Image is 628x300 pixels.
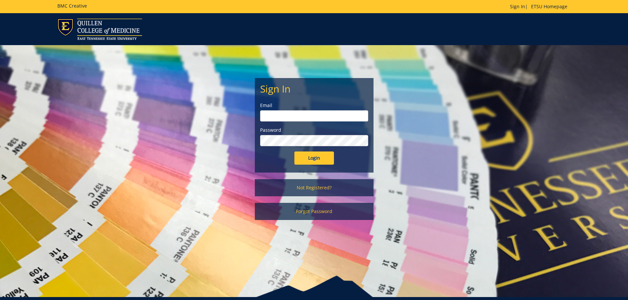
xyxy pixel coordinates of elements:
a: ETSU Homepage [528,3,571,10]
label: Email [260,102,368,109]
h5: BMC Creative [57,3,87,8]
p: | [510,3,571,10]
a: Forgot Password [255,203,374,220]
input: Login [294,151,334,165]
a: Not Registered? [255,179,374,196]
img: ETSU logo [57,18,142,40]
h2: Sign In [260,83,368,94]
a: Sign In [510,3,525,10]
label: Password [260,127,368,133]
